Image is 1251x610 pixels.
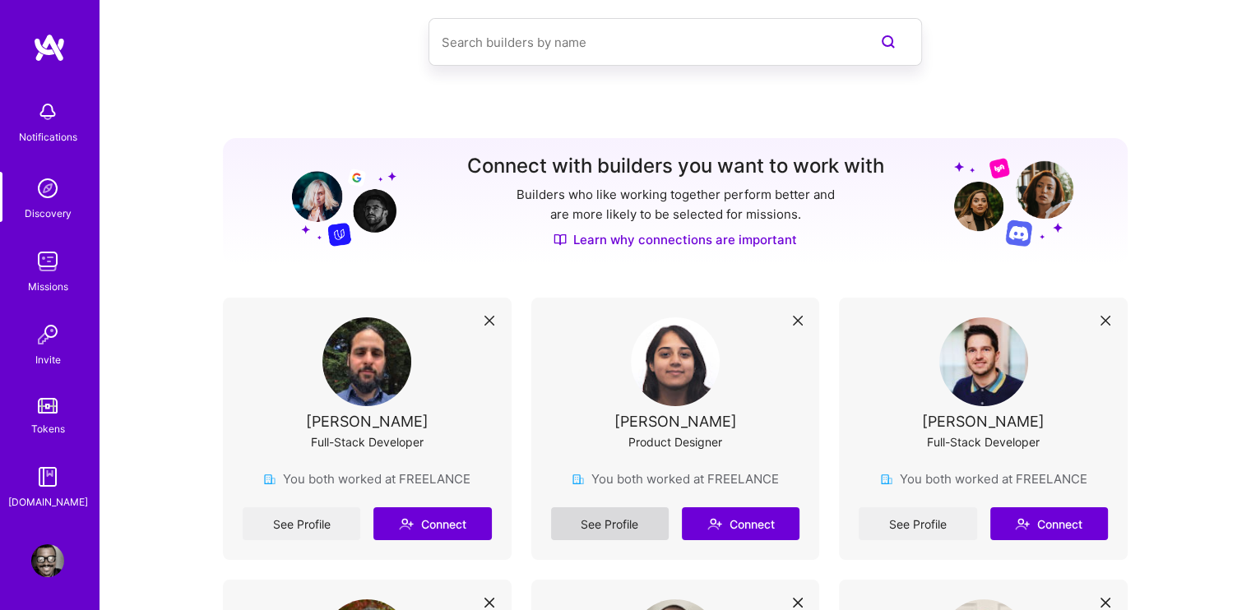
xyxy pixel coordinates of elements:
[263,473,276,486] img: company icon
[442,21,843,63] input: Search builders by name
[31,460,64,493] img: guide book
[628,433,722,451] div: Product Designer
[38,398,58,414] img: tokens
[554,233,567,247] img: Discover
[939,317,1028,406] img: User Avatar
[880,470,1087,488] div: You both worked at FREELANCE
[878,32,898,52] i: icon SearchPurple
[31,172,64,205] img: discovery
[954,157,1073,247] img: Grow your network
[793,598,803,608] i: icon Close
[373,507,491,540] button: Connect
[27,544,68,577] a: User Avatar
[31,95,64,128] img: bell
[1100,598,1110,608] i: icon Close
[513,185,838,224] p: Builders who like working together perform better and are more likely to be selected for missions.
[31,245,64,278] img: teamwork
[399,516,414,531] i: icon Connect
[322,317,411,406] img: User Avatar
[28,278,68,295] div: Missions
[263,470,470,488] div: You both worked at FREELANCE
[922,413,1045,430] div: [PERSON_NAME]
[1100,316,1110,326] i: icon Close
[25,205,72,222] div: Discovery
[31,318,64,351] img: Invite
[551,507,669,540] a: See Profile
[35,351,61,368] div: Invite
[859,507,976,540] a: See Profile
[614,413,736,430] div: [PERSON_NAME]
[682,507,799,540] button: Connect
[8,493,88,511] div: [DOMAIN_NAME]
[572,470,779,488] div: You both worked at FREELANCE
[277,156,396,247] img: Grow your network
[990,507,1108,540] button: Connect
[1015,516,1030,531] i: icon Connect
[306,413,429,430] div: [PERSON_NAME]
[793,316,803,326] i: icon Close
[31,544,64,577] img: User Avatar
[554,231,797,248] a: Learn why connections are important
[707,516,722,531] i: icon Connect
[243,507,360,540] a: See Profile
[467,155,884,178] h3: Connect with builders you want to work with
[927,433,1040,451] div: Full-Stack Developer
[31,420,65,437] div: Tokens
[19,128,77,146] div: Notifications
[33,33,66,62] img: logo
[484,598,494,608] i: icon Close
[484,316,494,326] i: icon Close
[880,473,893,486] img: company icon
[572,473,585,486] img: company icon
[311,433,424,451] div: Full-Stack Developer
[631,317,720,406] img: User Avatar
